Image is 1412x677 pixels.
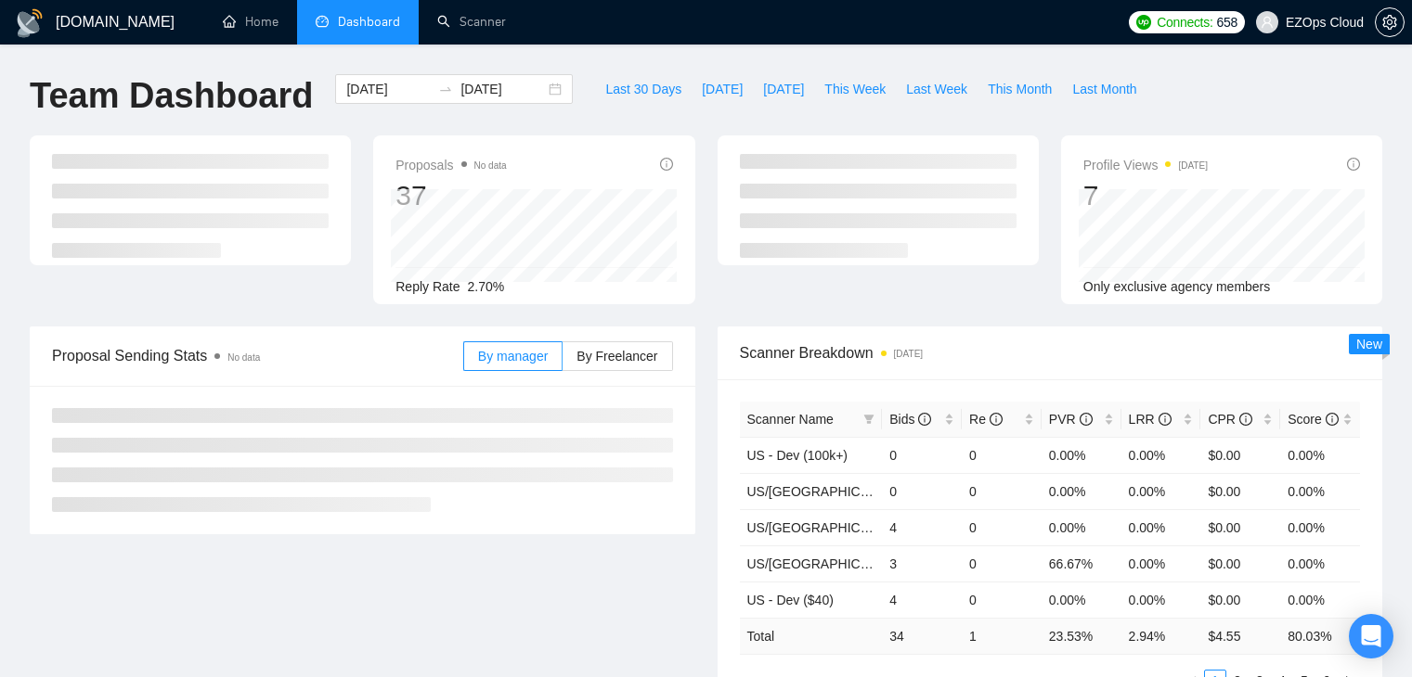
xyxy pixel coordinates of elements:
[824,79,886,99] span: This Week
[1042,437,1121,473] td: 0.00%
[882,509,962,545] td: 4
[30,74,313,118] h1: Team Dashboard
[860,405,878,433] span: filter
[1280,473,1360,509] td: 0.00%
[962,545,1042,581] td: 0
[962,509,1042,545] td: 0
[969,412,1003,427] span: Re
[692,74,753,104] button: [DATE]
[882,581,962,618] td: 4
[988,79,1052,99] span: This Month
[1200,581,1280,618] td: $0.00
[576,349,657,364] span: By Freelancer
[1239,413,1252,426] span: info-circle
[395,178,506,213] div: 37
[1121,545,1201,581] td: 0.00%
[468,279,505,294] span: 2.70%
[1326,413,1339,426] span: info-circle
[1288,412,1338,427] span: Score
[894,349,923,359] time: [DATE]
[702,79,743,99] span: [DATE]
[1280,509,1360,545] td: 0.00%
[740,618,883,654] td: Total
[747,520,978,535] a: US/[GEOGRAPHIC_DATA] - AWS ($40)
[438,82,453,96] span: swap-right
[889,412,931,427] span: Bids
[962,618,1042,654] td: 1
[1049,412,1093,427] span: PVR
[1121,509,1201,545] td: 0.00%
[474,160,507,171] span: No data
[1042,545,1121,581] td: 66.67%
[660,158,673,171] span: info-circle
[747,556,1007,571] a: US/[GEOGRAPHIC_DATA] - Keywords ($40)
[438,82,453,96] span: to
[595,74,692,104] button: Last 30 Days
[1083,279,1271,294] span: Only exclusive agency members
[1042,618,1121,654] td: 23.53 %
[882,545,962,581] td: 3
[1083,154,1208,176] span: Profile Views
[882,473,962,509] td: 0
[52,344,463,367] span: Proposal Sending Stats
[1280,618,1360,654] td: 80.03 %
[1280,437,1360,473] td: 0.00%
[962,581,1042,618] td: 0
[1349,614,1393,658] div: Open Intercom Messenger
[437,14,506,30] a: searchScanner
[605,79,681,99] span: Last 30 Days
[227,352,260,363] span: No data
[1178,160,1207,171] time: [DATE]
[814,74,896,104] button: This Week
[395,279,460,294] span: Reply Rate
[316,15,329,28] span: dashboard
[346,79,431,99] input: Start date
[1280,581,1360,618] td: 0.00%
[15,8,45,38] img: logo
[1121,437,1201,473] td: 0.00%
[882,618,962,654] td: 34
[740,341,1361,364] span: Scanner Breakdown
[978,74,1062,104] button: This Month
[223,14,279,30] a: homeHome
[1375,15,1405,30] a: setting
[1200,437,1280,473] td: $0.00
[990,413,1003,426] span: info-circle
[1376,15,1404,30] span: setting
[1062,74,1146,104] button: Last Month
[460,79,545,99] input: End date
[1159,413,1172,426] span: info-circle
[1200,545,1280,581] td: $0.00
[1072,79,1136,99] span: Last Month
[1121,473,1201,509] td: 0.00%
[478,349,548,364] span: By manager
[747,484,944,499] span: US/[GEOGRAPHIC_DATA] - AWS
[1129,412,1172,427] span: LRR
[395,154,506,176] span: Proposals
[1121,581,1201,618] td: 0.00%
[1200,509,1280,545] td: $0.00
[882,437,962,473] td: 0
[1121,618,1201,654] td: 2.94 %
[753,74,814,104] button: [DATE]
[1042,473,1121,509] td: 0.00%
[1356,337,1382,351] span: New
[1347,158,1360,171] span: info-circle
[1216,12,1237,32] span: 658
[863,414,874,425] span: filter
[1375,7,1405,37] button: setting
[962,437,1042,473] td: 0
[1042,581,1121,618] td: 0.00%
[918,413,931,426] span: info-circle
[747,593,834,607] a: US - Dev ($40)
[1280,545,1360,581] td: 0.00%
[1200,473,1280,509] td: $0.00
[763,79,804,99] span: [DATE]
[1042,509,1121,545] td: 0.00%
[962,473,1042,509] td: 0
[1200,618,1280,654] td: $ 4.55
[747,448,848,463] span: US - Dev (100k+)
[338,14,400,30] span: Dashboard
[747,412,834,427] span: Scanner Name
[1261,16,1274,29] span: user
